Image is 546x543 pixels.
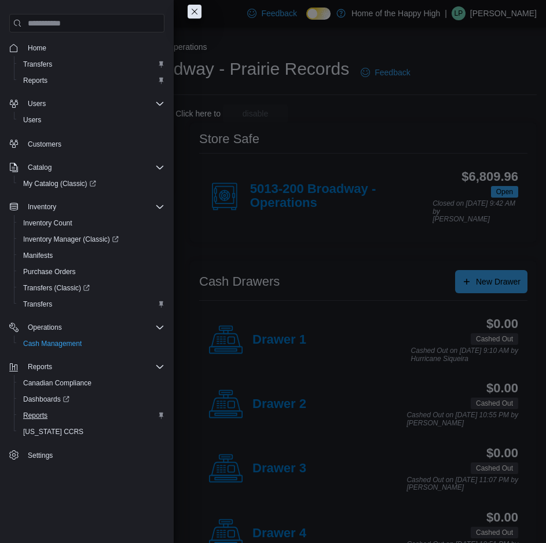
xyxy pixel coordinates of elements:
[14,375,169,391] button: Canadian Compliance
[19,409,164,422] span: Reports
[9,35,164,466] nav: Complex example
[23,115,41,125] span: Users
[19,177,101,191] a: My Catalog (Classic)
[23,320,67,334] button: Operations
[23,448,164,462] span: Settings
[19,216,77,230] a: Inventory Count
[23,41,51,55] a: Home
[28,99,46,108] span: Users
[23,137,66,151] a: Customers
[14,72,169,89] button: Reports
[28,362,52,371] span: Reports
[19,216,164,230] span: Inventory Count
[19,297,57,311] a: Transfers
[5,319,169,336] button: Operations
[19,249,164,263] span: Manifests
[14,407,169,424] button: Reports
[23,378,91,388] span: Canadian Compliance
[23,251,53,260] span: Manifests
[23,41,164,55] span: Home
[28,202,56,212] span: Inventory
[14,424,169,440] button: [US_STATE] CCRS
[14,176,169,192] a: My Catalog (Classic)
[19,265,80,279] a: Purchase Orders
[5,135,169,152] button: Customers
[19,232,123,246] a: Inventory Manager (Classic)
[28,163,52,172] span: Catalog
[19,113,164,127] span: Users
[14,296,169,312] button: Transfers
[19,249,57,263] a: Manifests
[188,5,201,19] button: Close this dialog
[19,409,52,422] a: Reports
[19,281,164,295] span: Transfers (Classic)
[14,280,169,296] a: Transfers (Classic)
[23,60,52,69] span: Transfers
[23,339,82,348] span: Cash Management
[5,199,169,215] button: Inventory
[19,376,164,390] span: Canadian Compliance
[19,392,164,406] span: Dashboards
[23,218,72,228] span: Inventory Count
[14,264,169,280] button: Purchase Orders
[19,281,94,295] a: Transfers (Classic)
[23,235,119,244] span: Inventory Manager (Classic)
[19,74,164,88] span: Reports
[23,360,57,374] button: Reports
[23,320,164,334] span: Operations
[5,39,169,56] button: Home
[19,337,164,351] span: Cash Management
[19,297,164,311] span: Transfers
[23,411,47,420] span: Reports
[23,200,164,214] span: Inventory
[23,395,69,404] span: Dashboards
[23,360,164,374] span: Reports
[14,56,169,72] button: Transfers
[23,200,61,214] button: Inventory
[19,425,88,439] a: [US_STATE] CCRS
[19,57,164,71] span: Transfers
[23,300,52,309] span: Transfers
[23,427,83,436] span: [US_STATE] CCRS
[19,177,164,191] span: My Catalog (Classic)
[19,425,164,439] span: Washington CCRS
[14,112,169,128] button: Users
[19,392,74,406] a: Dashboards
[23,283,90,293] span: Transfers (Classic)
[23,267,76,276] span: Purchase Orders
[19,265,164,279] span: Purchase Orders
[14,336,169,352] button: Cash Management
[23,136,164,151] span: Customers
[28,140,61,149] span: Customers
[5,96,169,112] button: Users
[5,159,169,176] button: Catalog
[28,323,62,332] span: Operations
[23,161,164,174] span: Catalog
[14,231,169,247] a: Inventory Manager (Classic)
[23,161,56,174] button: Catalog
[19,376,96,390] a: Canadian Compliance
[19,113,46,127] a: Users
[19,57,57,71] a: Transfers
[23,97,164,111] span: Users
[19,74,52,88] a: Reports
[14,247,169,264] button: Manifests
[14,215,169,231] button: Inventory Count
[14,391,169,407] a: Dashboards
[28,451,53,460] span: Settings
[19,232,164,246] span: Inventory Manager (Classic)
[19,337,86,351] a: Cash Management
[23,179,96,188] span: My Catalog (Classic)
[28,43,46,53] span: Home
[5,447,169,464] button: Settings
[23,449,57,462] a: Settings
[23,97,50,111] button: Users
[23,76,47,85] span: Reports
[5,359,169,375] button: Reports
